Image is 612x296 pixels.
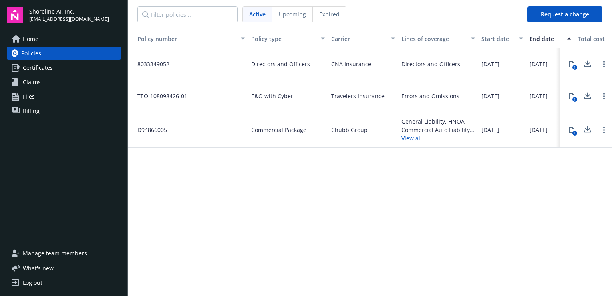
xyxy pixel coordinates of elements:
a: Policies [7,47,121,60]
span: Claims [23,76,41,89]
span: [DATE] [529,126,548,134]
div: 1 [572,65,577,70]
button: Request a change [527,6,602,22]
span: D94866005 [131,126,167,134]
span: [DATE] [529,92,548,100]
div: Start date [481,34,514,43]
span: Chubb Group [331,126,368,134]
button: 1 [564,122,580,138]
span: Billing [23,105,40,118]
span: Home [23,32,38,45]
a: Open options [599,91,609,101]
a: Open options [599,125,609,135]
button: Policy type [248,29,328,48]
span: Travelers Insurance [331,92,385,100]
div: Policy number [131,34,236,43]
div: Log out [23,276,42,289]
span: Expired [319,10,340,18]
div: Carrier [331,34,386,43]
img: navigator-logo.svg [7,7,23,23]
a: Billing [7,105,121,118]
span: [DATE] [481,126,499,134]
a: Manage team members [7,247,121,260]
button: End date [526,29,574,48]
button: Carrier [328,29,398,48]
button: What's new [7,264,66,272]
a: Certificates [7,61,121,74]
a: View all [401,134,475,142]
div: Toggle SortBy [131,34,236,43]
div: 1 [572,97,577,102]
div: 1 [572,131,577,136]
span: What ' s new [23,264,54,272]
input: Filter policies... [137,6,238,22]
span: 8033349052 [131,60,169,68]
button: Lines of coverage [398,29,478,48]
button: Start date [478,29,526,48]
span: Files [23,90,35,103]
button: 1 [564,88,580,104]
div: Errors and Omissions [401,92,459,100]
div: Lines of coverage [401,34,466,43]
div: End date [529,34,562,43]
span: Upcoming [279,10,306,18]
span: Active [249,10,266,18]
span: CNA Insurance [331,60,371,68]
span: Certificates [23,61,53,74]
span: Shoreline AI, Inc. [29,7,109,16]
div: Directors and Officers [401,60,460,68]
span: Directors and Officers [251,60,310,68]
span: [EMAIL_ADDRESS][DOMAIN_NAME] [29,16,109,23]
span: Manage team members [23,247,87,260]
div: Policy type [251,34,316,43]
button: 1 [564,56,580,72]
span: E&O with Cyber [251,92,293,100]
a: Files [7,90,121,103]
span: [DATE] [529,60,548,68]
span: [DATE] [481,60,499,68]
button: Shoreline AI, Inc.[EMAIL_ADDRESS][DOMAIN_NAME] [29,7,121,23]
span: Policies [21,47,41,60]
a: Home [7,32,121,45]
span: Commercial Package [251,126,306,134]
a: Open options [599,59,609,69]
span: [DATE] [481,92,499,100]
a: Claims [7,76,121,89]
span: TEO-108098426-01 [131,92,187,100]
div: General Liability, HNOA - Commercial Auto Liability, Commercial Property [401,117,475,134]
